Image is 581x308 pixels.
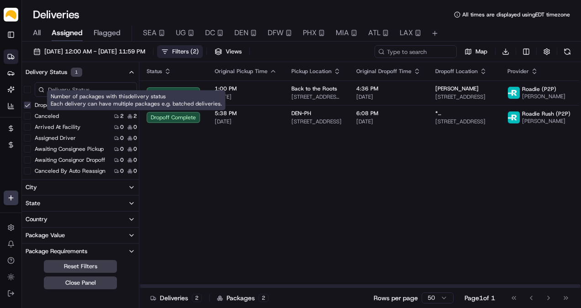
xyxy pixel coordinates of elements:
span: Wisdom [PERSON_NAME] [28,141,97,149]
button: Parsel [4,4,18,26]
button: Refresh [561,45,574,58]
span: • [99,141,102,149]
div: Package Requirements [26,247,87,255]
p: Welcome 👋 [9,36,166,51]
span: All [33,27,41,38]
div: Package Value [26,231,65,239]
div: State [26,199,40,207]
span: [STREET_ADDRESS] [435,93,493,101]
span: Original Dropoff Time [356,68,412,75]
img: roadie-logo-v2.jpg [508,112,520,123]
a: 💻API Documentation [74,175,150,192]
a: 📗Knowledge Base [5,175,74,192]
button: Package Requirements [22,244,139,259]
span: DEN [234,27,248,38]
span: [DATE] [215,93,277,101]
div: Start new chat [41,87,150,96]
span: DFW [268,27,284,38]
span: 0 [120,156,124,164]
span: 6:08 PM [356,110,421,117]
span: All times are displayed using EDT timezone [462,11,570,18]
p: Rows per page [374,293,418,303]
div: Packages [217,293,269,303]
a: Powered byPylon [64,201,111,208]
button: Delivery Status1 [22,64,139,80]
span: Original Pickup Time [215,68,268,75]
span: 2 [120,112,124,120]
div: 1 [71,68,82,77]
img: 1736555255976-a54dd68f-1ca7-489b-9aae-adbdc363a1c4 [18,142,26,149]
span: 0 [133,167,137,175]
button: See all [142,117,166,127]
div: Delivery Status [26,68,82,77]
span: 0 [120,167,124,175]
span: [STREET_ADDRESS] [291,118,342,125]
div: Number of packages with this delivery status Each delivery can have multiple packages e.g. batche... [47,90,226,110]
button: Start new chat [155,90,166,101]
span: 0 [120,123,124,131]
span: Roadie (P2P) [522,85,556,93]
img: Wisdom Oko [9,133,24,150]
span: ( 2 ) [190,48,199,56]
button: Filters(2) [157,45,203,58]
span: SEA [143,27,157,38]
div: Deliveries [150,293,202,303]
span: 0 [133,156,137,164]
span: 0 [133,134,137,142]
label: Arrived At Facility [35,123,80,131]
span: Pickup Location [291,68,332,75]
img: 1736555255976-a54dd68f-1ca7-489b-9aae-adbdc363a1c4 [9,87,26,103]
span: 0 [133,123,137,131]
span: ATL [368,27,380,38]
span: [STREET_ADDRESS] [435,118,493,125]
label: Canceled [35,112,59,120]
div: 💻 [77,180,85,187]
img: Nash [9,9,27,27]
span: [STREET_ADDRESS][PERSON_NAME] [291,93,342,101]
span: MIA [336,27,349,38]
span: [PERSON_NAME] [522,117,570,125]
span: LAX [400,27,413,38]
h1: Deliveries [33,7,79,22]
span: 0 [133,145,137,153]
span: Pylon [91,202,111,208]
span: Views [226,48,242,56]
span: Back to the Roots [291,85,337,92]
span: [DATE] 12:00 AM - [DATE] 11:59 PM [44,48,145,56]
input: Type to search [375,45,457,58]
label: Canceled By Auto Reassign [35,167,106,175]
img: roadie-logo-v2.jpg [508,87,520,99]
div: 📗 [9,180,16,187]
span: [DATE] [215,118,277,125]
span: [DATE] [356,93,421,101]
span: Dropoff Location [435,68,478,75]
input: Delivery Status [35,82,137,97]
span: Roadie Rush (P2P) [522,110,570,117]
button: Package Value [22,228,139,243]
span: [PERSON_NAME] [522,93,565,100]
span: Filters [172,48,199,56]
button: Close Panel [44,276,117,289]
span: [DATE] [356,118,421,125]
button: Country [22,212,139,227]
span: PHX [303,27,317,38]
span: 5:38 PM [215,110,277,117]
button: [DATE] 12:00 AM - [DATE] 11:59 PM [29,45,149,58]
span: DEN-PH [291,110,311,117]
span: [PERSON_NAME] [435,85,479,92]
button: Reset Filters [44,260,117,273]
span: 0 [120,145,124,153]
div: Past conversations [9,118,58,126]
span: 2 [133,112,137,120]
label: Assigned Driver [35,134,76,142]
span: *[GEOGRAPHIC_DATA]-OnTrac [435,110,493,117]
span: 1:00 PM [215,85,277,92]
button: Views [211,45,246,58]
label: Awaiting Consignor Dropoff [35,156,105,164]
span: Map [475,48,487,56]
span: Flagged [94,27,121,38]
label: Dropoff Complete [35,101,80,109]
button: State [22,196,139,211]
div: Country [26,215,48,223]
button: Map [460,45,491,58]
